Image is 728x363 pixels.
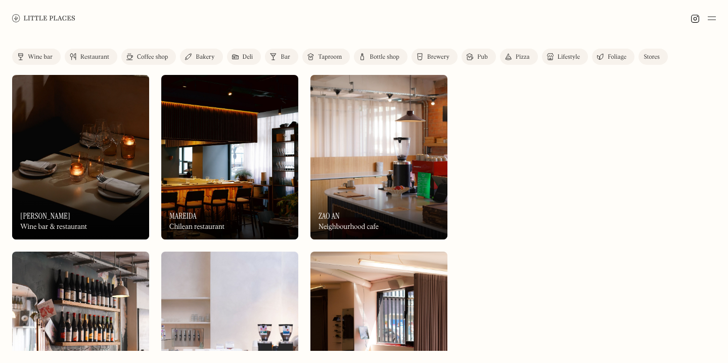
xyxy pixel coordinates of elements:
[20,211,70,221] h3: [PERSON_NAME]
[354,49,407,65] a: Bottle shop
[121,49,176,65] a: Coffee shop
[161,75,298,239] img: Mareida
[196,54,214,60] div: Bakery
[169,211,197,221] h3: Mareida
[12,75,149,239] a: LunaLuna[PERSON_NAME]Wine bar & restaurant
[137,54,168,60] div: Coffee shop
[28,54,53,60] div: Wine bar
[427,54,449,60] div: Brewery
[477,54,488,60] div: Pub
[161,75,298,239] a: MareidaMareidaMareidaChilean restaurant
[169,223,224,231] div: Chilean restaurant
[516,54,530,60] div: Pizza
[462,49,496,65] a: Pub
[592,49,634,65] a: Foliage
[608,54,626,60] div: Foliage
[65,49,117,65] a: Restaurant
[281,54,290,60] div: Bar
[310,75,447,239] a: Zao AnZao AnZao AnNeighbourhood cafe
[180,49,222,65] a: Bakery
[12,75,149,239] img: Luna
[302,49,350,65] a: Taproom
[412,49,458,65] a: Brewery
[542,49,588,65] a: Lifestyle
[310,75,447,239] img: Zao An
[318,223,379,231] div: Neighbourhood cafe
[12,49,61,65] a: Wine bar
[80,54,109,60] div: Restaurant
[20,223,87,231] div: Wine bar & restaurant
[639,49,668,65] a: Stores
[227,49,261,65] a: Deli
[500,49,538,65] a: Pizza
[370,54,399,60] div: Bottle shop
[644,54,660,60] div: Stores
[318,211,340,221] h3: Zao An
[318,54,342,60] div: Taproom
[558,54,580,60] div: Lifestyle
[243,54,253,60] div: Deli
[265,49,298,65] a: Bar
